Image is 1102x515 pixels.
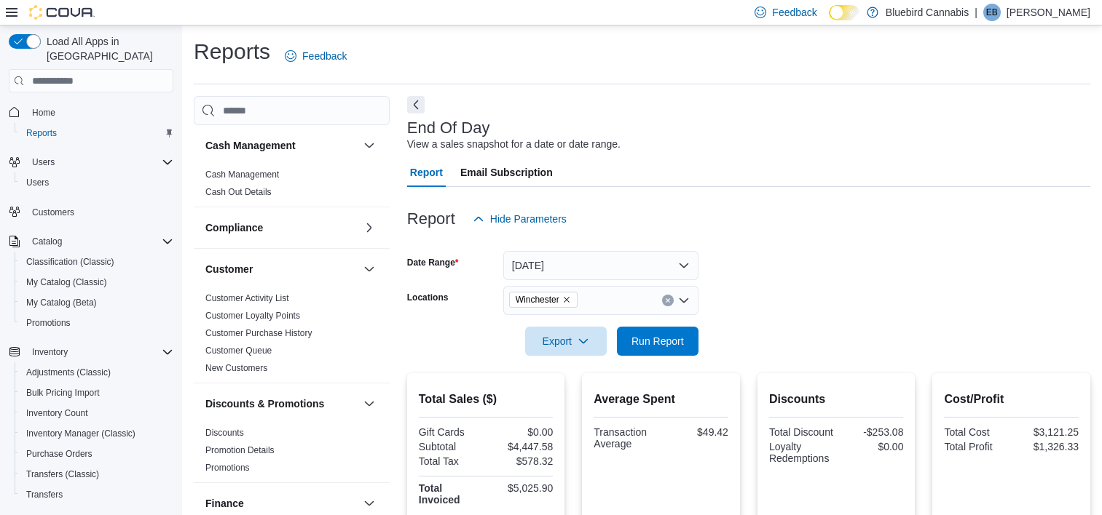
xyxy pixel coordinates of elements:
a: Feedback [279,41,353,71]
span: Purchase Orders [26,448,93,460]
span: Discounts [205,427,244,439]
span: Winchester [509,292,578,308]
h2: Cost/Profit [944,391,1079,408]
span: Export [534,327,598,356]
div: Cash Management [194,166,390,207]
span: Load All Apps in [GEOGRAPHIC_DATA] [41,34,173,63]
button: Remove Winchester from selection in this group [562,295,571,304]
h2: Total Sales ($) [419,391,554,408]
span: Promotions [205,462,250,474]
div: Discounts & Promotions [194,424,390,482]
button: Bulk Pricing Import [15,383,179,403]
span: Hide Parameters [490,212,567,226]
button: Hide Parameters [467,204,572,233]
a: Inventory Manager (Classic) [20,425,141,442]
button: Transfers [15,484,179,505]
span: Inventory Count [20,404,173,422]
div: Customer [194,290,390,383]
a: Reports [20,124,63,142]
span: Inventory Manager (Classic) [26,428,135,439]
div: Total Profit [944,441,1008,452]
button: Transfers (Classic) [15,464,179,484]
span: Customer Loyalty Points [205,310,300,322]
a: Purchase Orders [20,445,98,463]
a: My Catalog (Beta) [20,294,103,311]
label: Date Range [407,257,459,268]
button: Finance [361,495,378,512]
span: Bulk Pricing Import [20,384,173,402]
button: Promotions [15,313,179,333]
button: Customer [205,262,358,276]
a: New Customers [205,363,267,373]
button: Inventory [26,343,74,361]
button: Next [407,96,425,113]
span: Cash Out Details [205,186,272,198]
a: Adjustments (Classic) [20,364,117,381]
span: Reports [26,127,57,139]
h3: Cash Management [205,138,296,153]
h3: Customer [205,262,253,276]
span: Transfers (Classic) [20,466,173,483]
a: Inventory Count [20,404,94,422]
span: Promotions [20,314,173,332]
div: $0.00 [489,426,553,438]
a: My Catalog (Classic) [20,274,113,291]
div: $1,326.33 [1015,441,1079,452]
span: Users [26,153,173,171]
a: Customer Activity List [205,293,289,303]
button: Customers [3,201,179,223]
button: Discounts & Promotions [361,395,378,412]
button: Inventory Count [15,403,179,423]
span: Run Report [631,334,684,348]
a: Transfers (Classic) [20,466,105,483]
button: Reports [15,123,179,143]
span: Reports [20,124,173,142]
h2: Discounts [769,391,904,408]
span: Feedback [302,49,347,63]
span: Email Subscription [460,158,553,187]
a: Users [20,174,55,191]
div: $0.00 [839,441,903,452]
a: Discounts [205,428,244,438]
div: Transaction Average [594,426,658,450]
button: Customer [361,260,378,278]
span: My Catalog (Beta) [20,294,173,311]
div: Gift Cards [419,426,483,438]
span: Purchase Orders [20,445,173,463]
span: Users [26,177,49,188]
p: Bluebird Cannabis [886,4,969,21]
span: Winchester [516,292,559,307]
button: Open list of options [678,295,690,306]
button: My Catalog (Beta) [15,292,179,313]
a: Promotion Details [205,445,275,455]
span: Home [26,103,173,121]
span: Users [32,156,55,168]
img: Cova [29,5,95,20]
span: Bulk Pricing Import [26,387,100,399]
h3: Discounts & Promotions [205,396,324,411]
button: Catalog [3,231,179,252]
button: Cash Management [361,137,378,154]
div: $49.42 [664,426,728,438]
button: Adjustments (Classic) [15,362,179,383]
button: My Catalog (Classic) [15,272,179,292]
button: Users [26,153,60,171]
span: My Catalog (Classic) [20,274,173,291]
div: Loyalty Redemptions [769,441,833,464]
span: Inventory [32,346,68,358]
span: Catalog [26,233,173,250]
a: Bulk Pricing Import [20,384,106,402]
div: Subtotal [419,441,483,452]
button: Finance [205,496,358,511]
p: | [975,4,977,21]
button: Classification (Classic) [15,252,179,272]
span: Inventory Manager (Classic) [20,425,173,442]
button: Cash Management [205,138,358,153]
div: Total Discount [769,426,833,438]
div: Total Tax [419,455,483,467]
span: Customers [32,207,74,218]
span: Classification (Classic) [20,253,173,271]
div: Total Cost [944,426,1008,438]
